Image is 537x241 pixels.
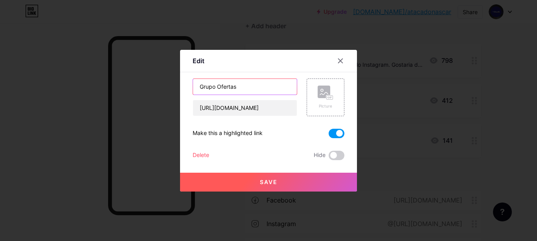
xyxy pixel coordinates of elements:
[193,79,297,95] input: Title
[260,179,278,185] span: Save
[193,129,263,138] div: Make this a highlighted link
[318,103,333,109] div: Picture
[314,151,326,160] span: Hide
[180,173,357,192] button: Save
[193,56,204,66] div: Edit
[193,100,297,116] input: URL
[193,151,209,160] div: Delete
